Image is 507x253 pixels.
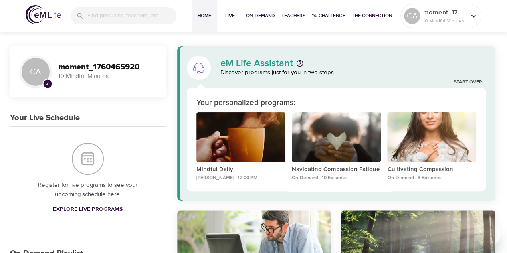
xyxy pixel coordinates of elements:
[292,174,381,182] p: On-Demand · 10 Episodes
[196,165,285,174] p: Mindful Daily
[281,12,305,20] span: Teachers
[196,112,285,166] button: Mindful Daily
[220,59,293,68] p: eM Life Assistant
[312,12,345,20] span: 1% Challenge
[20,56,52,88] div: CA
[87,7,176,24] input: Find programs, teachers, etc...
[423,8,466,17] p: moment_1760465920
[404,8,420,24] div: CA
[387,174,476,182] p: On-Demand · 3 Episodes
[352,12,392,20] span: The Connection
[453,79,482,86] a: Start Over
[58,63,156,72] h3: moment_1760465920
[220,12,240,20] span: Live
[387,112,476,166] button: Cultivating Compassion
[387,165,476,174] p: Cultivating Compassion
[72,143,104,175] img: Your Live Schedule
[220,68,486,77] p: Discover programs just for you in two steps
[26,5,61,24] img: logo
[53,204,123,215] span: Explore Live Programs
[195,12,214,20] span: Home
[26,181,150,199] p: Register for live programs to see your upcoming schedule here.
[292,112,381,166] button: Navigating Compassion Fatigue
[246,12,275,20] span: On-Demand
[423,17,466,24] p: 10 Mindful Minutes
[196,97,295,109] p: Your personalized programs:
[192,61,205,74] img: eM Life Assistant
[196,174,285,182] p: [PERSON_NAME] · 12:00 PM
[58,72,156,81] p: 10 Mindful Minutes
[292,165,381,174] p: Navigating Compassion Fatigue
[50,202,126,217] a: Explore Live Programs
[10,113,80,123] h3: Your Live Schedule
[475,221,501,247] iframe: Button to launch messaging window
